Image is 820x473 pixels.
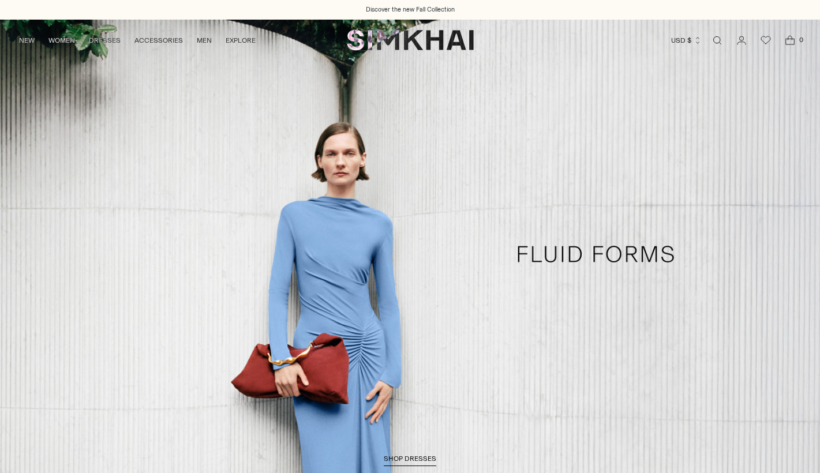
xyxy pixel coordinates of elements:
[366,5,455,14] a: Discover the new Fall Collection
[134,28,183,53] a: ACCESSORIES
[730,29,753,52] a: Go to the account page
[778,29,802,52] a: Open cart modal
[706,29,729,52] a: Open search modal
[384,455,436,463] span: SHOP DRESSES
[226,28,256,53] a: EXPLORE
[89,28,121,53] a: DRESSES
[796,35,806,45] span: 0
[754,29,777,52] a: Wishlist
[197,28,212,53] a: MEN
[671,28,702,53] button: USD $
[347,29,474,51] a: SIMKHAI
[48,28,75,53] a: WOMEN
[384,455,436,466] a: SHOP DRESSES
[19,28,35,53] a: NEW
